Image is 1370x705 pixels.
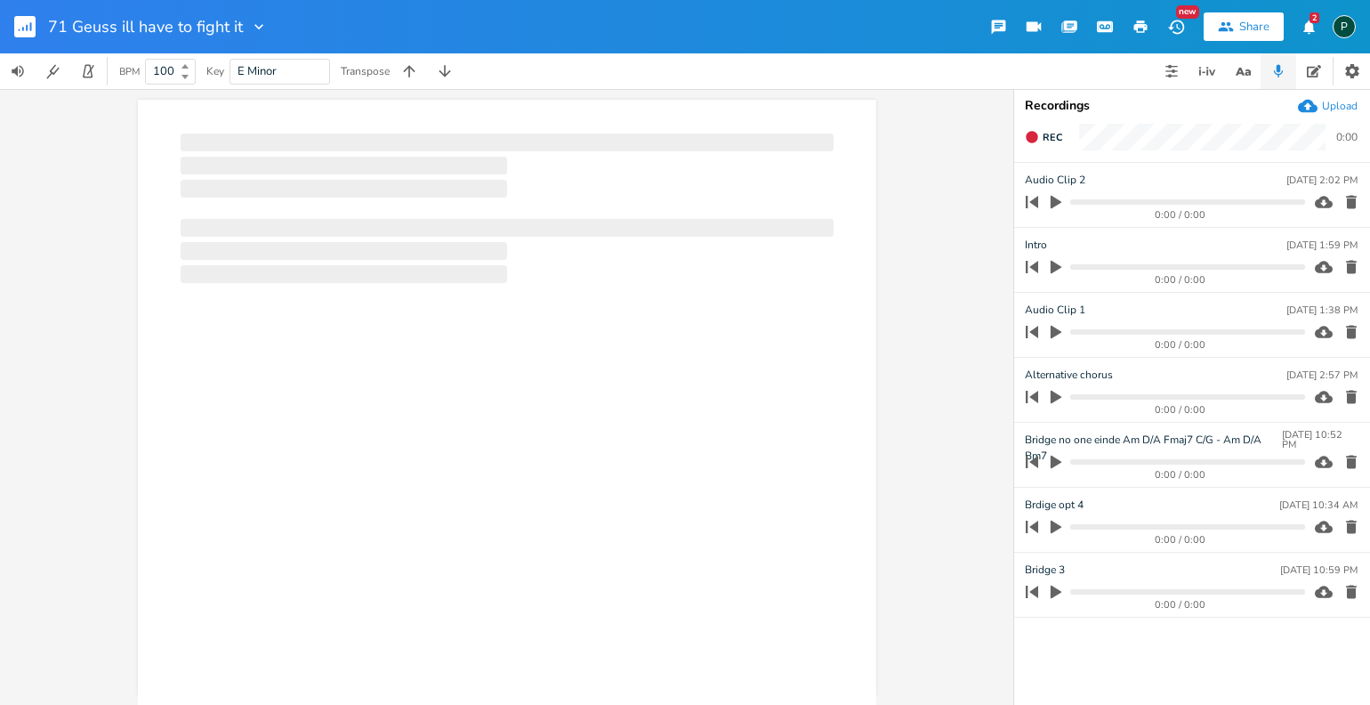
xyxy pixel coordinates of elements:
[119,67,140,77] div: BPM
[1204,12,1284,41] button: Share
[1025,562,1065,579] span: Bridge 3
[1043,131,1062,144] span: Rec
[1025,302,1085,319] span: Audio Clip 1
[1280,565,1358,575] div: [DATE] 10:59 PM
[1298,96,1358,116] button: Upload
[1056,470,1305,480] div: 0:00 / 0:00
[206,66,224,77] div: Key
[1282,430,1358,450] div: [DATE] 10:52 PM
[1322,99,1358,113] div: Upload
[48,19,243,35] span: 71 Geuss ill have to fight it
[1056,405,1305,415] div: 0:00 / 0:00
[1056,535,1305,545] div: 0:00 / 0:00
[1025,432,1282,449] span: Bridge no one einde Am D/A Fmaj7 C/G - Am D/A Bm7
[1336,132,1358,142] div: 0:00
[1056,210,1305,220] div: 0:00 / 0:00
[1018,123,1069,151] button: Rec
[1025,497,1084,514] span: Brdige opt 4
[1286,240,1358,250] div: [DATE] 1:59 PM
[1286,305,1358,315] div: [DATE] 1:38 PM
[1056,340,1305,350] div: 0:00 / 0:00
[1176,5,1199,19] div: New
[1286,370,1358,380] div: [DATE] 2:57 PM
[1025,172,1085,189] span: Audio Clip 2
[1279,500,1358,510] div: [DATE] 10:34 AM
[341,66,390,77] div: Transpose
[1056,600,1305,610] div: 0:00 / 0:00
[1333,6,1356,47] button: P
[1310,12,1319,23] div: 2
[238,63,277,79] span: E Minor
[1158,11,1194,43] button: New
[1239,19,1269,35] div: Share
[1333,15,1356,38] div: Piepo
[1025,100,1359,112] div: Recordings
[1025,237,1047,254] span: Intro
[1291,11,1326,43] button: 2
[1056,275,1305,285] div: 0:00 / 0:00
[1025,367,1113,384] span: Alternative chorus
[1286,175,1358,185] div: [DATE] 2:02 PM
